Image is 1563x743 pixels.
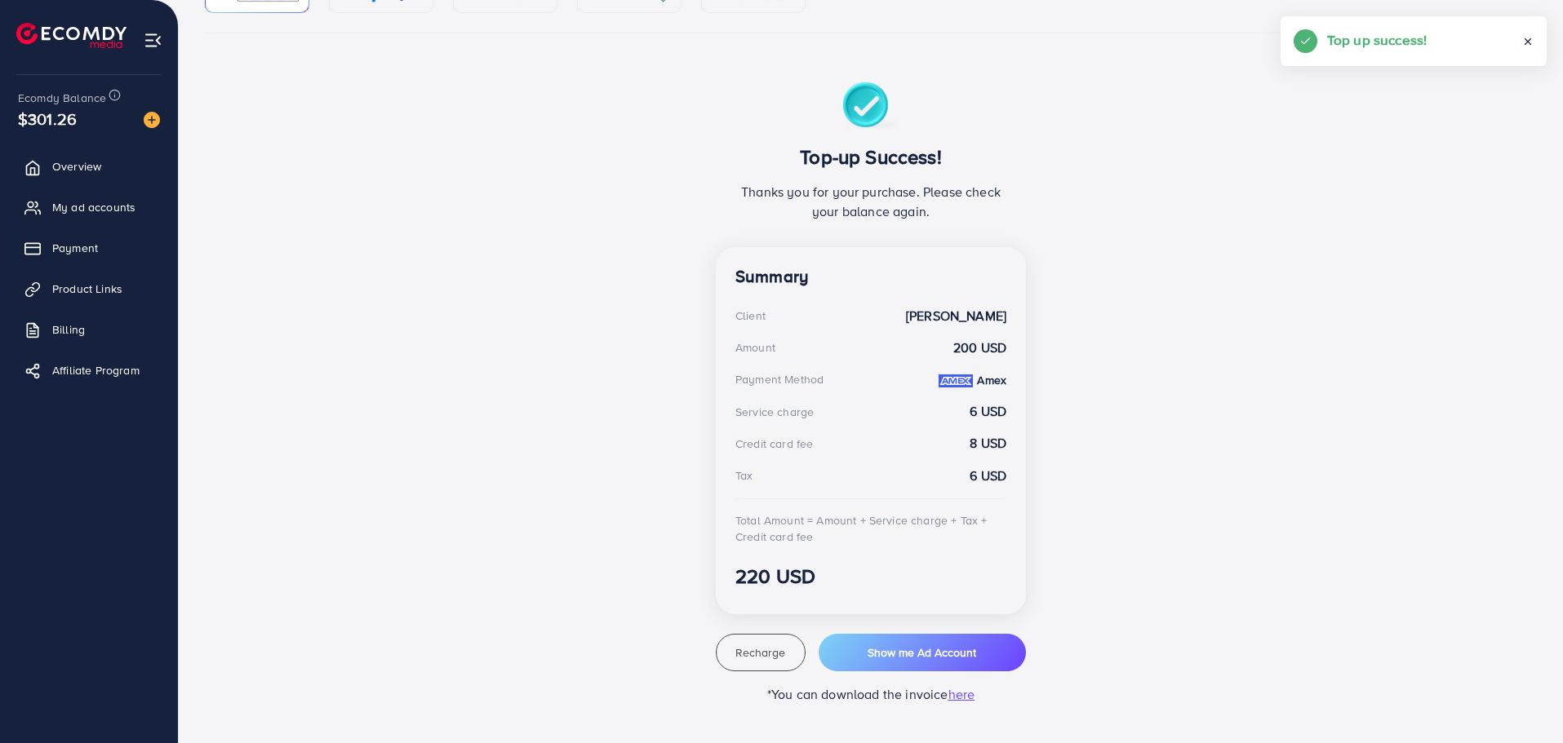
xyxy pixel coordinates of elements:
[735,564,1006,588] h3: 220 USD
[735,307,766,324] div: Client
[735,371,824,387] div: Payment Method
[970,402,1006,421] strong: 6 USD
[52,158,101,175] span: Overview
[12,354,166,387] a: Affiliate Program
[16,23,127,48] img: logo
[906,307,1006,325] strong: [PERSON_NAME]
[970,434,1006,453] strong: 8 USD
[819,634,1026,671] button: Show me Ad Account
[735,436,813,452] div: Credit card fee
[735,467,753,484] div: Tax
[716,684,1026,704] p: *You can download the invoice
[1494,670,1551,731] iframe: Chat
[52,199,135,215] span: My ad accounts
[735,644,785,661] span: Recharge
[52,281,122,297] span: Product Links
[735,339,775,356] div: Amount
[12,272,166,305] a: Product Links
[52,240,98,256] span: Payment
[12,232,166,264] a: Payment
[18,90,106,106] span: Ecomdy Balance
[842,82,900,132] img: success
[52,321,85,338] span: Billing
[144,31,162,50] img: menu
[1327,29,1427,51] h5: Top up success!
[735,267,1006,287] h4: Summary
[735,145,1006,169] h3: Top-up Success!
[735,404,814,420] div: Service charge
[144,112,160,128] img: image
[12,313,166,346] a: Billing
[939,374,973,387] img: credit
[16,103,78,135] span: $301.26
[953,338,1006,357] strong: 200 USD
[977,372,1006,388] strong: Amex
[735,512,1006,546] div: Total Amount = Amount + Service charge + Tax + Credit card fee
[868,644,976,661] span: Show me Ad Account
[735,182,1006,221] p: Thanks you for your purchase. Please check your balance again.
[12,150,166,183] a: Overview
[716,634,806,671] button: Recharge
[52,362,140,378] span: Affiliate Program
[970,467,1006,485] strong: 6 USD
[12,191,166,223] a: My ad accounts
[948,685,975,703] span: here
